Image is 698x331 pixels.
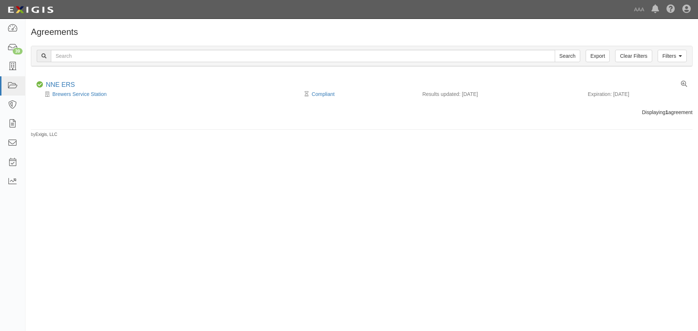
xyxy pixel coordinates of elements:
[36,90,306,98] div: Brewers Service Station
[588,90,687,98] div: Expiration: [DATE]
[13,48,23,55] div: 39
[312,91,334,97] a: Compliant
[52,91,107,97] a: Brewers Service Station
[305,92,309,97] i: Pending Review
[46,81,75,88] a: NNE ERS
[615,50,652,62] a: Clear Filters
[422,90,577,98] div: Results updated: [DATE]
[51,50,555,62] input: Search
[36,81,43,88] i: Compliant
[46,81,75,89] div: NNE ERS
[5,3,56,16] img: logo-5460c22ac91f19d4615b14bd174203de0afe785f0fc80cf4dbbc73dc1793850b.png
[666,5,675,14] i: Help Center - Complianz
[25,109,698,116] div: Displaying agreement
[630,2,648,17] a: AAA
[665,109,668,115] b: 1
[586,50,610,62] a: Export
[31,132,57,138] small: by
[681,81,687,88] a: View results summary
[658,50,687,62] a: Filters
[555,50,580,62] input: Search
[36,132,57,137] a: Exigis, LLC
[31,27,693,37] h1: Agreements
